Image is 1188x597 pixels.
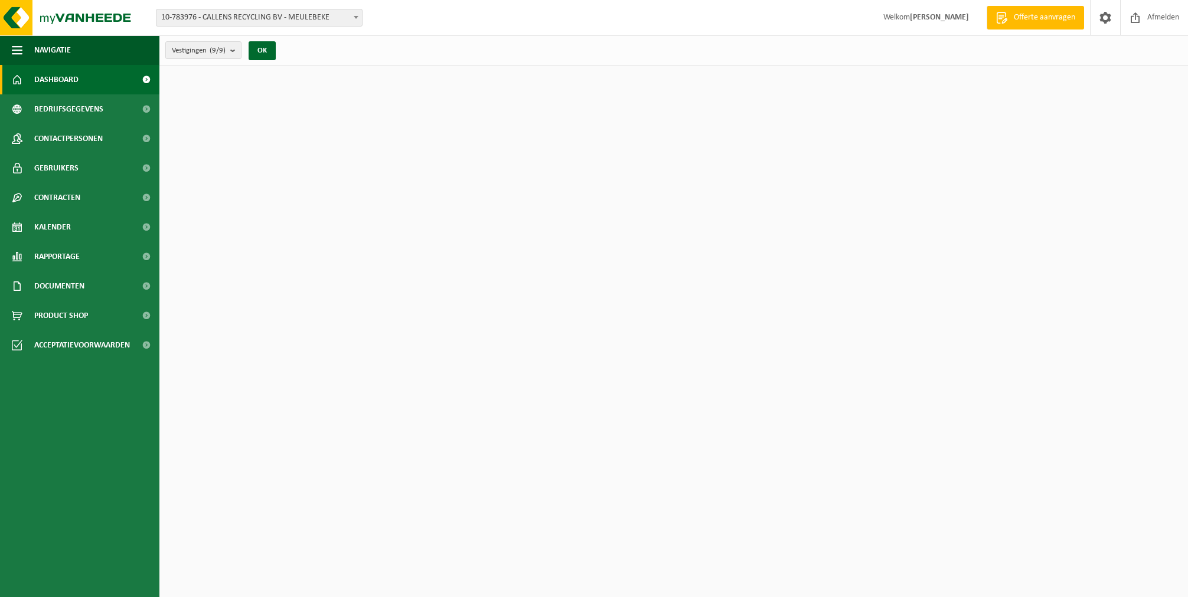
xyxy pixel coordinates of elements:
[165,41,241,59] button: Vestigingen(9/9)
[34,330,130,360] span: Acceptatievoorwaarden
[34,183,80,212] span: Contracten
[34,65,79,94] span: Dashboard
[249,41,276,60] button: OK
[34,271,84,301] span: Documenten
[34,242,80,271] span: Rapportage
[156,9,362,26] span: 10-783976 - CALLENS RECYCLING BV - MEULEBEKE
[156,9,363,27] span: 10-783976 - CALLENS RECYCLING BV - MEULEBEKE
[34,124,103,153] span: Contactpersonen
[172,42,226,60] span: Vestigingen
[34,212,71,242] span: Kalender
[34,94,103,124] span: Bedrijfsgegevens
[210,47,226,54] count: (9/9)
[910,13,969,22] strong: [PERSON_NAME]
[1011,12,1078,24] span: Offerte aanvragen
[34,153,79,183] span: Gebruikers
[34,301,88,330] span: Product Shop
[34,35,71,65] span: Navigatie
[987,6,1084,29] a: Offerte aanvragen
